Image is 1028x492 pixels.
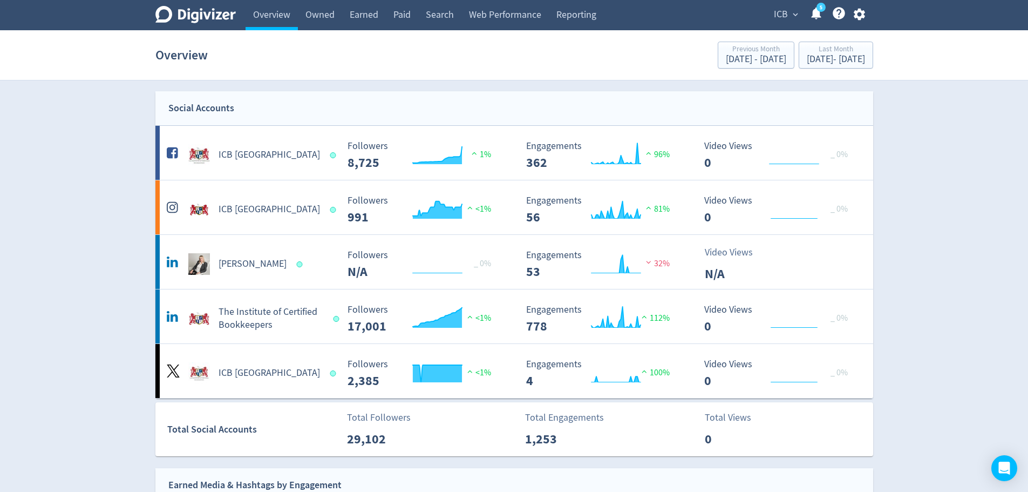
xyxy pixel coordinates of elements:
[639,313,670,323] span: 112%
[643,204,670,214] span: 81%
[342,196,504,224] svg: Followers ---
[188,199,210,220] img: ICB Australia undefined
[155,235,873,289] a: Amanda Linton undefined[PERSON_NAME] Followers --- _ 0% Followers N/A Engagements 53 Engagements ...
[770,6,801,23] button: ICB
[465,313,491,323] span: <1%
[155,38,208,72] h1: Overview
[705,410,767,425] p: Total Views
[705,245,767,260] p: Video Views
[465,204,491,214] span: <1%
[705,264,767,284] p: N/A
[168,100,234,116] div: Social Accounts
[643,149,670,160] span: 96%
[465,367,475,375] img: positive-performance.svg
[718,42,794,69] button: Previous Month[DATE] - [DATE]
[219,258,287,271] h5: [PERSON_NAME]
[347,429,409,449] p: 29,102
[699,141,861,170] svg: Video Views 0
[333,316,343,322] span: Data last synced: 15 Sep 2025, 12:02am (AEST)
[188,144,210,166] img: ICB Australia undefined
[791,10,800,19] span: expand_more
[525,429,587,449] p: 1,253
[819,4,822,11] text: 5
[167,422,339,437] div: Total Social Accounts
[330,370,339,376] span: Data last synced: 15 Sep 2025, 3:02am (AEST)
[342,250,504,279] svg: Followers ---
[465,204,475,212] img: positive-performance.svg
[342,305,504,333] svg: Followers ---
[774,6,788,23] span: ICB
[155,126,873,180] a: ICB Australia undefinedICB [GEOGRAPHIC_DATA] Followers --- Followers 8,725 1% Engagements 362 Eng...
[155,344,873,398] a: ICB Australia undefinedICB [GEOGRAPHIC_DATA] Followers --- Followers 2,385 <1% Engagements 4 Enga...
[521,359,683,388] svg: Engagements 4
[807,55,865,64] div: [DATE] - [DATE]
[469,149,480,157] img: positive-performance.svg
[726,55,786,64] div: [DATE] - [DATE]
[296,261,305,267] span: Data last synced: 15 Sep 2025, 2:01am (AEST)
[219,203,320,216] h5: ICB [GEOGRAPHIC_DATA]
[219,367,320,380] h5: ICB [GEOGRAPHIC_DATA]
[347,410,411,425] p: Total Followers
[465,367,491,378] span: <1%
[705,429,767,449] p: 0
[991,455,1017,481] div: Open Intercom Messenger
[643,204,654,212] img: positive-performance.svg
[699,305,861,333] svg: Video Views 0
[342,141,504,170] svg: Followers ---
[830,313,848,323] span: _ 0%
[521,141,683,170] svg: Engagements 362
[188,362,210,384] img: ICB Australia undefined
[469,149,491,160] span: 1%
[816,3,826,12] a: 5
[219,306,324,332] h5: The Institute of Certified Bookkeepers
[830,149,848,160] span: _ 0%
[726,45,786,55] div: Previous Month
[188,253,210,275] img: Amanda Linton undefined
[342,359,504,388] svg: Followers ---
[699,359,861,388] svg: Video Views 0
[465,313,475,321] img: positive-performance.svg
[639,313,650,321] img: positive-performance.svg
[188,308,210,329] img: The Institute of Certified Bookkeepers undefined
[699,196,861,224] svg: Video Views 0
[643,258,654,266] img: negative-performance.svg
[643,258,670,269] span: 32%
[643,149,654,157] img: positive-performance.svg
[639,367,670,378] span: 100%
[830,204,848,214] span: _ 0%
[474,258,491,269] span: _ 0%
[830,367,848,378] span: _ 0%
[521,250,683,279] svg: Engagements 53
[330,152,339,158] span: Data last synced: 14 Sep 2025, 7:01pm (AEST)
[330,207,339,213] span: Data last synced: 14 Sep 2025, 7:01pm (AEST)
[155,289,873,343] a: The Institute of Certified Bookkeepers undefinedThe Institute of Certified Bookkeepers Followers ...
[807,45,865,55] div: Last Month
[219,149,320,161] h5: ICB [GEOGRAPHIC_DATA]
[639,367,650,375] img: positive-performance.svg
[521,305,683,333] svg: Engagements 778
[799,42,873,69] button: Last Month[DATE]- [DATE]
[155,180,873,234] a: ICB Australia undefinedICB [GEOGRAPHIC_DATA] Followers --- Followers 991 <1% Engagements 56 Engag...
[521,196,683,224] svg: Engagements 56
[525,410,604,425] p: Total Engagements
